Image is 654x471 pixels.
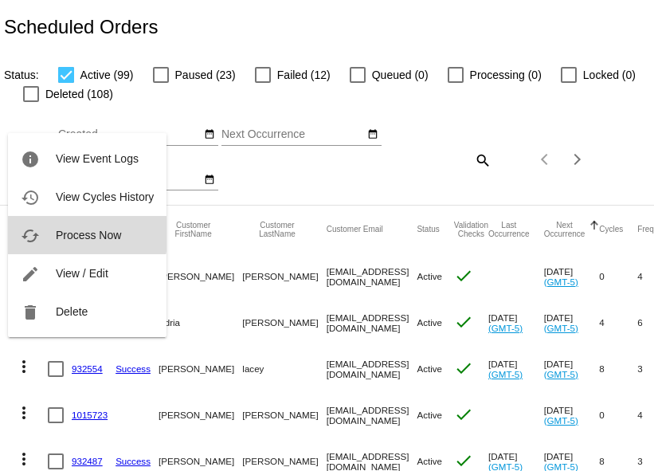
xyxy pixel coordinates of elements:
span: View Cycles History [56,190,154,203]
span: Process Now [56,229,121,241]
span: Delete [56,305,88,318]
mat-icon: delete [21,303,40,322]
mat-icon: history [21,188,40,207]
span: View Event Logs [56,152,139,165]
mat-icon: edit [21,265,40,284]
mat-icon: info [21,150,40,169]
mat-icon: cached [21,226,40,245]
span: View / Edit [56,267,108,280]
